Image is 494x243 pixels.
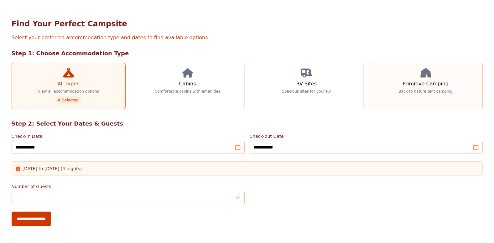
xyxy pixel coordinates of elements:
[403,80,449,88] h3: Primitive Camping
[56,96,81,104] span: Selected
[399,89,453,94] p: Back to nature tent camping
[12,119,483,128] h2: Step 2: Select Your Dates & Guests
[57,80,79,88] h3: All Types
[369,63,483,109] a: Primitive Camping Back to nature tent camping
[179,80,196,88] h3: Cabins
[12,34,483,41] p: Select your preferred accommodation type and dates to find available options.
[12,183,245,190] label: Number of Guests
[12,63,126,109] a: All Types View all accommodation options Selected
[296,80,317,88] h3: RV Sites
[12,49,483,58] h2: Step 1: Choose Accommodation Type
[282,89,331,94] p: Spacious sites for your RV
[12,19,483,29] h1: Find Your Perfect Campsite
[38,89,99,94] p: View all accommodation options
[155,89,220,94] p: Comfortable cabins with amenities
[131,63,245,109] a: Cabins Comfortable cabins with amenities
[250,133,483,139] label: Check-out Date
[250,63,364,109] a: RV Sites Spacious sites for your RV
[23,165,82,172] span: [DATE] to [DATE] (4 nights)
[12,133,245,139] label: Check-in Date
